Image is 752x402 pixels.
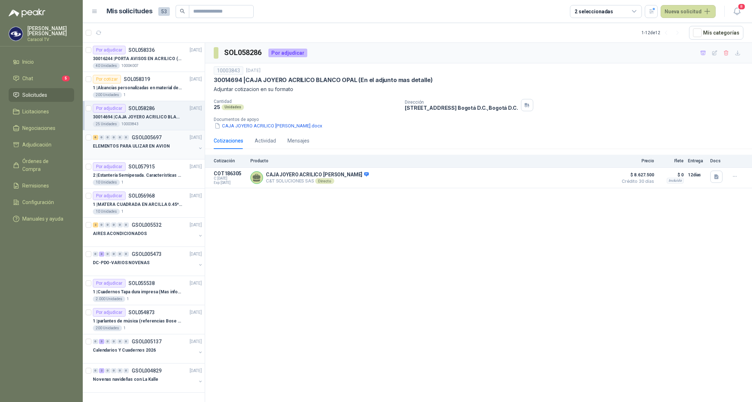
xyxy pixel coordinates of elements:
div: 0 [93,339,98,344]
span: Crédito 30 días [618,179,654,184]
div: 200 Unidades [93,92,122,98]
div: Por adjudicar [268,49,307,57]
p: 1 | Alcancías personalizadas en material de cerámica (VER ADJUNTO) [93,85,182,91]
p: 30016244 | PORTA AVISOS EN ACRILICO (En el adjunto mas informacion) [93,55,182,62]
p: GSOL005473 [132,252,162,257]
div: 40 Unidades [93,63,120,69]
div: 0 [123,368,129,373]
span: Órdenes de Compra [22,157,67,173]
div: 10 Unidades [93,209,120,214]
div: Por adjudicar [93,308,126,317]
p: [DATE] [190,309,202,316]
a: Órdenes de Compra [9,154,74,176]
p: COT186305 [214,171,246,176]
p: SOL058336 [128,48,155,53]
span: Negociaciones [22,124,55,132]
div: 0 [105,135,110,140]
a: 0 2 0 0 0 0 GSOL004829[DATE] Novenas navideñas con La Kalle [93,366,203,389]
button: Mís categorías [689,26,743,40]
p: 2 | Estantería Semipesada. Características en el adjunto [93,172,182,179]
div: 0 [93,252,98,257]
span: 53 [158,7,170,16]
div: 0 [111,135,117,140]
p: 1 | parlantes de música (referencias Bose o Alexa) CON MARCACION 1 LOGO (Mas datos en el adjunto) [93,318,182,325]
p: 1 | Cuadernos Tapa dura impresa (Mas informacion en el adjunto) [93,289,182,295]
p: [DATE] [190,338,202,345]
p: 25 [214,104,220,110]
p: [DATE] [190,76,202,83]
p: Producto [250,158,614,163]
div: Por adjudicar [93,279,126,288]
div: 1 - 12 de 12 [642,27,683,39]
div: 0 [111,222,117,227]
div: 2 [93,222,98,227]
a: 0 3 0 0 0 0 GSOL005473[DATE] DC-PDO-VARIOS NOVENAS [93,250,203,273]
span: C: [DATE] [214,176,246,181]
div: 10003843 [214,66,243,75]
p: [DATE] [190,367,202,374]
p: Dirección [405,100,518,105]
div: 0 [93,368,98,373]
p: $ 0 [658,171,684,179]
div: 3 [99,252,104,257]
a: 6 0 0 0 0 0 GSOL005697[DATE] ELEMENTOS PARA ULIZAR EN AVION [93,133,203,156]
p: AIRES ACONDICIONADOS [93,230,147,237]
div: Por cotizar [93,75,121,83]
div: 10 Unidades [93,180,120,185]
a: 0 3 0 0 0 0 GSOL005137[DATE] Calendarios Y Cuadernos 2026 [93,337,203,360]
div: 2 [99,368,104,373]
a: Por cotizarSOL058319[DATE] 1 |Alcancías personalizadas en material de cerámica (VER ADJUNTO)200 U... [83,72,205,101]
span: Remisiones [22,182,49,190]
p: 1 [121,209,123,214]
h3: SOL058286 [224,47,263,58]
p: [DATE] [190,280,202,287]
button: CAJA JOYERO ACRILICO [PERSON_NAME].docx [214,122,323,130]
div: 25 Unidades [93,121,120,127]
p: [DATE] [190,222,202,229]
div: 0 [105,252,110,257]
p: Flete [658,158,684,163]
div: 0 [123,339,129,344]
img: Logo peakr [9,9,45,17]
a: Por adjudicarSOL056968[DATE] 1 |MATERA CUADRADA EN ARCILLA 0.45*0.45*0.4010 Unidades1 [83,189,205,218]
a: Adjudicación [9,138,74,152]
div: Por adjudicar [93,104,126,113]
div: Incluido [667,178,684,184]
button: 8 [730,5,743,18]
a: Licitaciones [9,105,74,118]
div: 0 [105,339,110,344]
a: Remisiones [9,179,74,193]
a: Por adjudicarSOL055538[DATE] 1 |Cuadernos Tapa dura impresa (Mas informacion en el adjunto)2.000 ... [83,276,205,305]
p: 30014694 | CAJA JOYERO ACRILICO BLANCO OPAL (En el adjunto mas detalle) [214,76,432,84]
p: 10004007 [121,63,139,69]
div: Cotizaciones [214,137,243,145]
a: 2 0 0 0 0 0 GSOL005532[DATE] AIRES ACONDICIONADOS [93,221,203,244]
p: 1 [123,92,126,98]
span: Licitaciones [22,108,49,116]
div: Actividad [255,137,276,145]
div: 0 [117,339,123,344]
div: 3 [99,339,104,344]
p: [STREET_ADDRESS] Bogotá D.C. , Bogotá D.C. [405,105,518,111]
p: C&T SOLUCIONES SAS [266,178,369,184]
div: 0 [111,252,117,257]
p: [DATE] [190,47,202,54]
div: 200 Unidades [93,325,122,331]
a: Por adjudicarSOL054873[DATE] 1 |parlantes de música (referencias Bose o Alexa) CON MARCACION 1 LO... [83,305,205,334]
div: 0 [117,252,123,257]
a: Por adjudicarSOL057915[DATE] 2 |Estantería Semipesada. Características en el adjunto10 Unidades1 [83,159,205,189]
a: Manuales y ayuda [9,212,74,226]
a: Chat5 [9,72,74,85]
div: 0 [123,252,129,257]
div: Por adjudicar [93,162,126,171]
div: Directo [315,178,334,184]
div: 0 [117,222,123,227]
div: 0 [117,135,123,140]
span: Inicio [22,58,34,66]
a: Por adjudicarSOL058286[DATE] 30014694 |CAJA JOYERO ACRILICO BLANCO OPAL (En el adjunto mas detall... [83,101,205,130]
p: 1 | MATERA CUADRADA EN ARCILLA 0.45*0.45*0.40 [93,201,182,208]
a: Por adjudicarSOL058336[DATE] 30016244 |PORTA AVISOS EN ACRILICO (En el adjunto mas informacion)40... [83,43,205,72]
div: 0 [117,368,123,373]
p: GSOL005697 [132,135,162,140]
p: GSOL004829 [132,368,162,373]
